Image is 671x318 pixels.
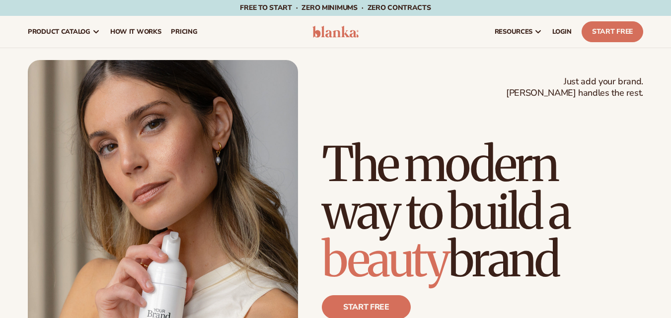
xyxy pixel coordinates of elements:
[28,28,90,36] span: product catalog
[490,16,547,48] a: resources
[240,3,431,12] span: Free to start · ZERO minimums · ZERO contracts
[312,26,359,38] img: logo
[552,28,572,36] span: LOGIN
[171,28,197,36] span: pricing
[322,140,643,283] h1: The modern way to build a brand
[166,16,202,48] a: pricing
[23,16,105,48] a: product catalog
[322,230,448,289] span: beauty
[105,16,166,48] a: How It Works
[110,28,161,36] span: How It Works
[547,16,577,48] a: LOGIN
[495,28,532,36] span: resources
[506,76,643,99] span: Just add your brand. [PERSON_NAME] handles the rest.
[582,21,643,42] a: Start Free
